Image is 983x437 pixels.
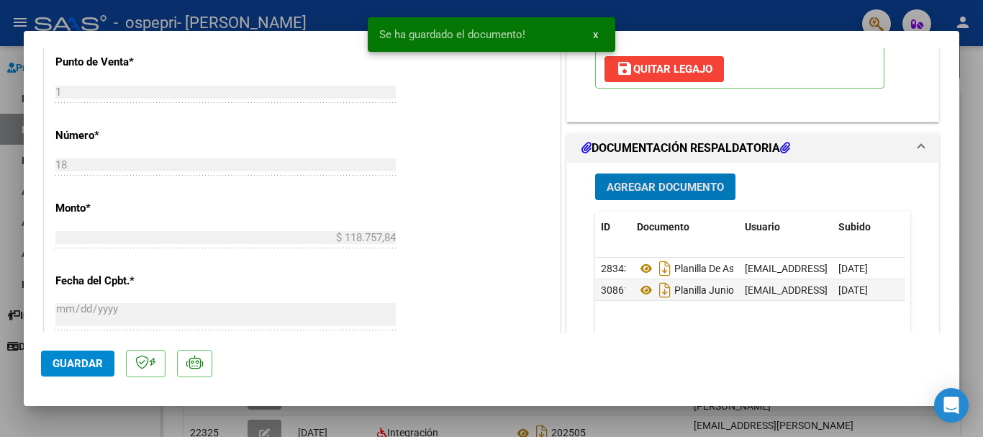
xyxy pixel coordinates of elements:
h1: DOCUMENTACIÓN RESPALDATORIA [581,140,790,157]
span: [DATE] [838,263,868,274]
mat-expansion-panel-header: DOCUMENTACIÓN RESPALDATORIA [567,134,938,163]
span: 30861 [601,284,630,296]
p: Punto de Venta [55,54,204,71]
span: Subido [838,221,871,233]
span: Quitar Legajo [616,63,712,76]
span: Se ha guardado el documento! [379,27,525,42]
datatable-header-cell: Subido [833,212,905,243]
span: Documento [637,221,689,233]
span: [DATE] [838,284,868,296]
p: Fecha del Cpbt. [55,273,204,289]
span: Usuario [745,221,780,233]
span: 28343 [601,263,630,274]
datatable-header-cell: ID [595,212,631,243]
span: Planilla De Asistencia [637,263,769,274]
span: Planilla Junio [637,284,734,296]
span: x [593,28,598,41]
span: ID [601,221,610,233]
div: Open Intercom Messenger [934,388,969,423]
datatable-header-cell: Documento [631,212,739,243]
datatable-header-cell: Acción [905,212,977,243]
datatable-header-cell: Usuario [739,212,833,243]
p: Monto [55,200,204,217]
i: Descargar documento [656,257,674,280]
button: Guardar [41,351,114,377]
button: Quitar Legajo [604,56,724,82]
span: Guardar [53,357,103,370]
button: x [581,22,610,48]
i: Descargar documento [656,279,674,302]
p: Número [55,127,204,144]
button: Agregar Documento [595,174,735,200]
span: Agregar Documento [607,181,724,194]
